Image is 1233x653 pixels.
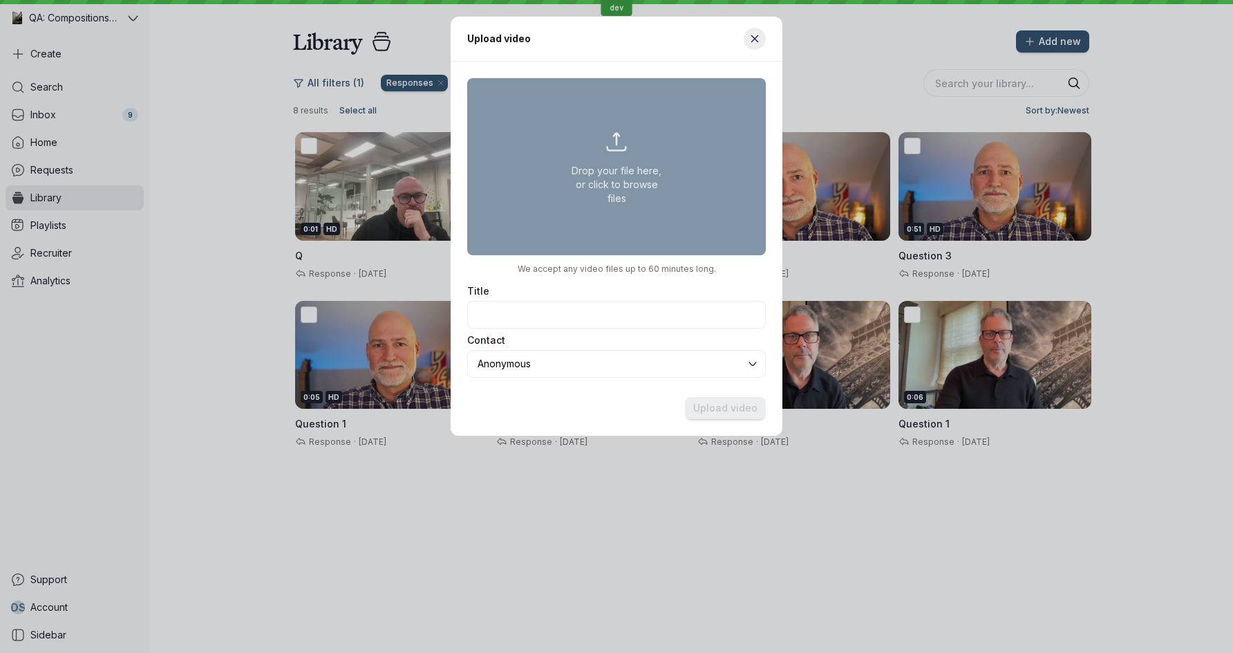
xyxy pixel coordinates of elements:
[744,28,766,50] button: Close modal
[467,284,489,298] span: Title
[467,333,505,347] span: Contact
[467,78,766,255] button: Drop your file here, or click to browse files
[693,401,757,415] span: Upload video
[476,356,746,371] input: Select a contact...
[467,30,531,46] h1: Upload video
[685,397,766,419] button: Select a video file to upload
[467,264,766,275] p: We accept any video files up to 60 minutes long.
